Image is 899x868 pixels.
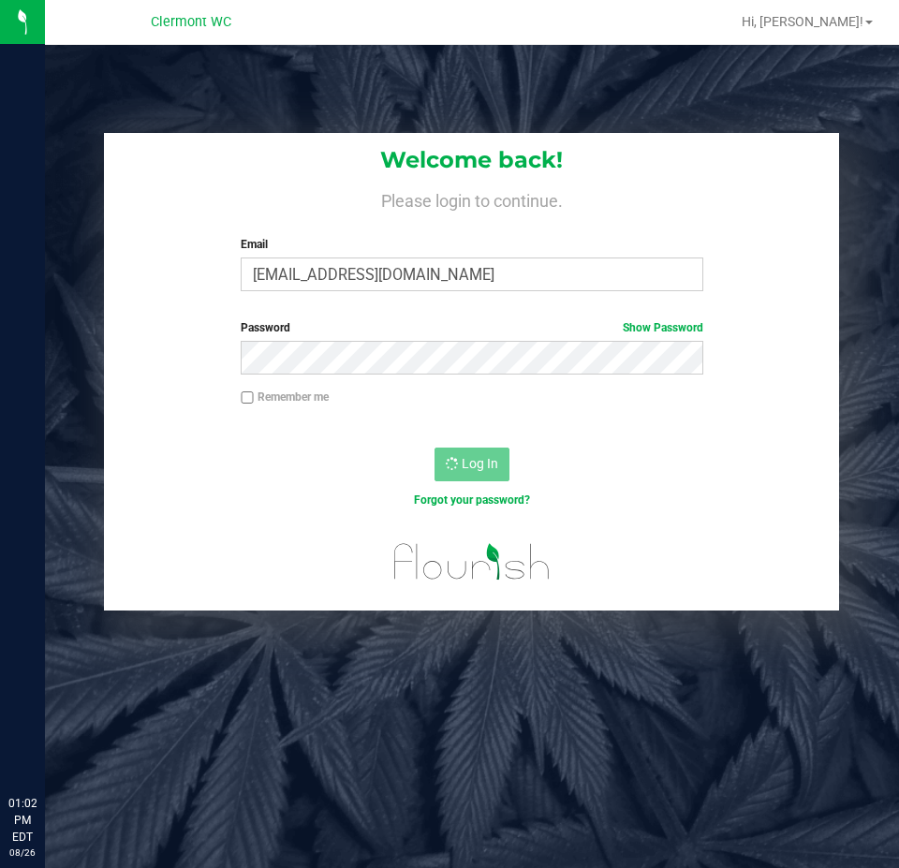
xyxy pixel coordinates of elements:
span: Log In [462,456,498,471]
input: Remember me [241,391,254,405]
button: Log In [435,448,509,481]
span: Hi, [PERSON_NAME]! [742,14,863,29]
span: Password [241,321,290,334]
p: 08/26 [8,846,37,860]
a: Forgot your password? [414,493,530,507]
label: Email [241,236,702,253]
h1: Welcome back! [104,148,839,172]
p: 01:02 PM EDT [8,795,37,846]
a: Show Password [623,321,703,334]
img: flourish_logo.svg [380,528,564,596]
h4: Please login to continue. [104,187,839,210]
label: Remember me [241,389,329,405]
span: Clermont WC [151,14,231,30]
